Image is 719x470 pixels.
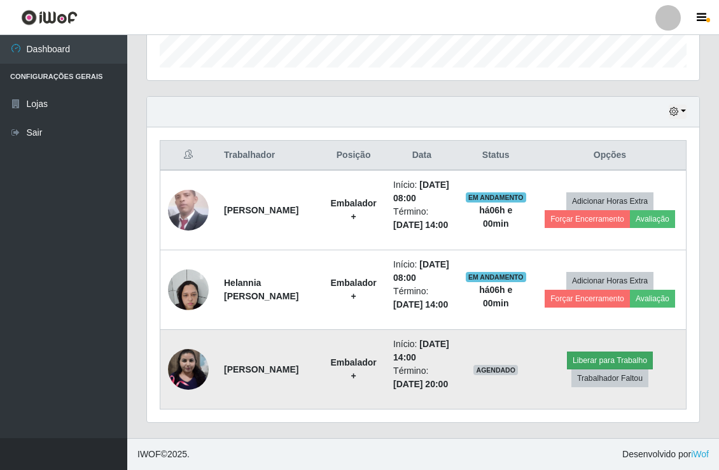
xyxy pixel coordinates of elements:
strong: Helannia [PERSON_NAME] [224,278,298,301]
img: 1725571179961.jpeg [168,349,209,390]
li: Início: [393,338,450,364]
strong: Embalador + [330,278,376,301]
li: Início: [393,258,450,285]
time: [DATE] 14:00 [393,299,448,310]
th: Posição [321,141,386,171]
img: 1740078176473.jpeg [168,187,209,232]
time: [DATE] 14:00 [393,220,448,230]
strong: Embalador + [330,198,376,222]
button: Trabalhador Faltou [571,369,648,387]
li: Término: [393,285,450,311]
th: Data [386,141,457,171]
li: Término: [393,205,450,232]
strong: [PERSON_NAME] [224,364,298,374]
a: iWof [691,449,709,459]
time: [DATE] 14:00 [393,339,449,362]
time: [DATE] 08:00 [393,259,449,283]
strong: Embalador + [330,357,376,381]
span: AGENDADO [473,365,518,375]
button: Avaliação [630,290,675,308]
img: 1730987452879.jpeg [168,262,209,317]
time: [DATE] 08:00 [393,180,449,203]
span: © 2025 . [137,448,190,461]
button: Forçar Encerramento [545,290,630,308]
strong: há 06 h e 00 min [479,285,512,308]
th: Trabalhador [216,141,321,171]
th: Status [458,141,534,171]
img: CoreUI Logo [21,10,78,25]
strong: há 06 h e 00 min [479,205,512,229]
span: EM ANDAMENTO [466,272,526,282]
button: Forçar Encerramento [545,210,630,228]
button: Adicionar Horas Extra [566,272,653,290]
button: Adicionar Horas Extra [566,192,653,210]
span: IWOF [137,449,161,459]
li: Início: [393,178,450,205]
span: EM ANDAMENTO [466,192,526,203]
strong: [PERSON_NAME] [224,205,298,215]
span: Desenvolvido por [622,448,709,461]
button: Liberar para Trabalho [567,352,653,369]
button: Avaliação [630,210,675,228]
th: Opções [534,141,687,171]
time: [DATE] 20:00 [393,379,448,389]
li: Término: [393,364,450,391]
